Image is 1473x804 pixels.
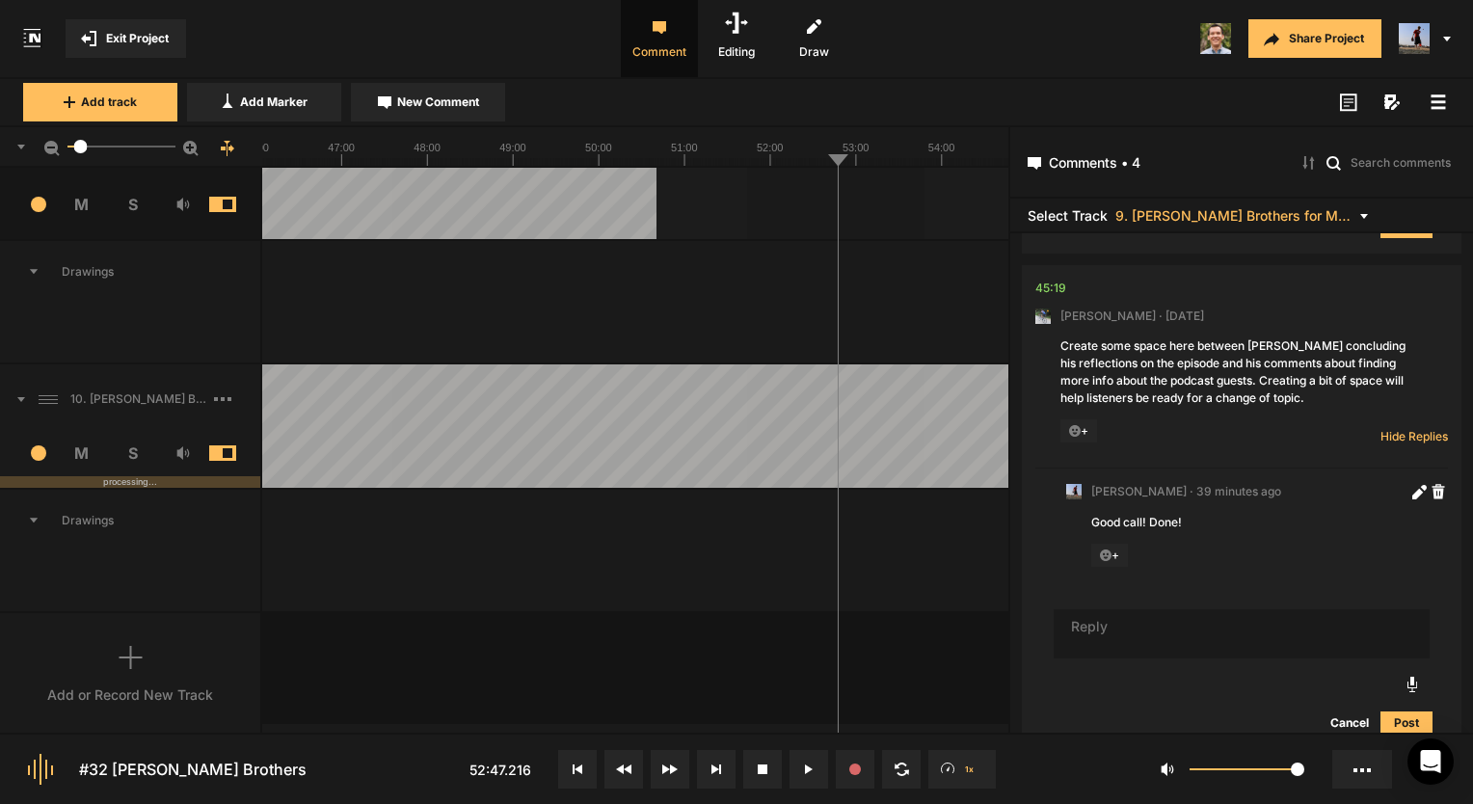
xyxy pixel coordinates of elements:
button: New Comment [351,83,505,121]
span: Add Marker [240,94,308,111]
span: + [1091,544,1128,567]
button: Post [1380,711,1433,735]
span: S [107,193,158,216]
span: New Comment [397,94,479,111]
button: Share Project [1248,19,1381,58]
span: 52:47.216 [469,762,531,778]
span: M [57,442,108,465]
text: 51:00 [671,142,698,153]
text: 52:00 [757,142,784,153]
input: Search comments [1349,152,1456,172]
header: Select Track [1010,199,1473,233]
div: Add or Record New Track [47,684,213,705]
div: Open Intercom Messenger [1407,738,1454,785]
span: Exit Project [106,30,169,47]
button: Add track [23,83,177,121]
span: Add track [81,94,137,111]
header: Comments • 4 [1010,127,1473,199]
textarea: To enrich screen reader interactions, please activate Accessibility in Grammarly extension settings [1054,609,1430,659]
img: ACg8ocJ5zrP0c3SJl5dKscm-Goe6koz8A9fWD7dpguHuX8DX5VIxymM=s96-c [1399,23,1430,54]
text: 50:00 [585,142,612,153]
button: Cancel [1319,711,1380,735]
span: Hide Replies [1380,428,1448,444]
span: [PERSON_NAME] · 39 minutes ago [1091,483,1281,500]
text: 53:00 [843,142,870,153]
img: 424769395311cb87e8bb3f69157a6d24 [1200,23,1231,54]
div: Create some space here between [PERSON_NAME] concluding his reflections on the episode and his co... [1060,337,1423,407]
div: Good call! Done! [1091,514,1423,531]
text: 48:00 [414,142,441,153]
span: M [57,193,108,216]
text: 49:00 [499,142,526,153]
span: 10. [PERSON_NAME] Brothers!.mp3 [63,390,214,408]
span: S [107,442,158,465]
span: [PERSON_NAME] · [DATE] [1060,308,1204,325]
text: 46:00 [242,142,269,153]
img: ACg8ocJ5zrP0c3SJl5dKscm-Goe6koz8A9fWD7dpguHuX8DX5VIxymM=s96-c [1066,484,1082,499]
text: 54:00 [928,142,955,153]
img: ACg8ocLxXzHjWyafR7sVkIfmxRufCxqaSAR27SDjuE-ggbMy1qqdgD8=s96-c [1035,308,1051,324]
div: #32 [PERSON_NAME] Brothers [79,758,307,781]
button: Exit Project [66,19,186,58]
button: Add Marker [187,83,341,121]
span: + [1060,419,1097,442]
button: 1x [928,750,996,789]
text: 47:00 [328,142,355,153]
div: 45:19.407 [1035,279,1066,298]
span: 9. [PERSON_NAME] Brothers for Mark.mp3 [1115,208,1356,223]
